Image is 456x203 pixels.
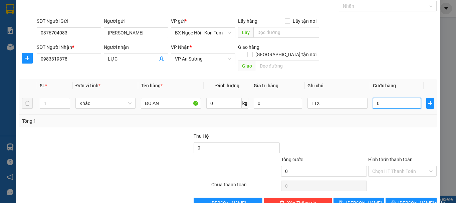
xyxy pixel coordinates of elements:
[238,61,256,71] span: Giao
[254,98,302,109] input: 0
[238,18,257,24] span: Lấy hàng
[104,43,168,51] div: Người nhận
[253,27,319,38] input: Dọc đường
[254,83,278,88] span: Giá trị hàng
[5,44,15,51] span: CR :
[305,79,370,92] th: Ghi chú
[253,51,319,58] span: [GEOGRAPHIC_DATA] tận nơi
[256,61,319,71] input: Dọc đường
[22,56,32,61] span: plus
[427,101,434,106] span: plus
[238,44,259,50] span: Giao hàng
[6,22,52,30] div: TOÁN
[307,98,368,109] input: Ghi Chú
[194,133,209,139] span: Thu Hộ
[211,181,280,193] div: Chưa thanh toán
[368,157,413,162] label: Hình thức thanh toán
[238,27,253,38] span: Lấy
[75,83,100,88] span: Đơn vị tính
[281,157,303,162] span: Tổng cước
[290,17,319,25] span: Lấy tận nơi
[40,83,45,88] span: SL
[57,6,73,13] span: Nhận:
[171,17,235,25] div: VP gửi
[57,6,111,22] div: VP An Sương
[6,30,52,39] div: 0794646323
[175,28,231,38] span: BX Ngọc Hồi - Kon Tum
[141,98,201,109] input: VD: Bàn, Ghế
[6,6,52,22] div: BX Ngọc Hồi - Kon Tum
[104,17,168,25] div: Người gửi
[171,44,190,50] span: VP Nhận
[175,54,231,64] span: VP An Sương
[79,98,132,108] span: Khác
[215,83,239,88] span: Định lượng
[37,17,101,25] div: SĐT Người Gửi
[37,43,101,51] div: SĐT Người Nhận
[57,22,111,31] div: 0393766845
[242,98,248,109] span: kg
[22,117,177,125] div: Tổng: 1
[22,53,33,64] button: plus
[5,43,53,51] div: 60.000
[22,98,33,109] button: delete
[6,6,16,13] span: Gửi:
[426,98,434,109] button: plus
[373,83,396,88] span: Cước hàng
[159,56,164,62] span: user-add
[141,83,163,88] span: Tên hàng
